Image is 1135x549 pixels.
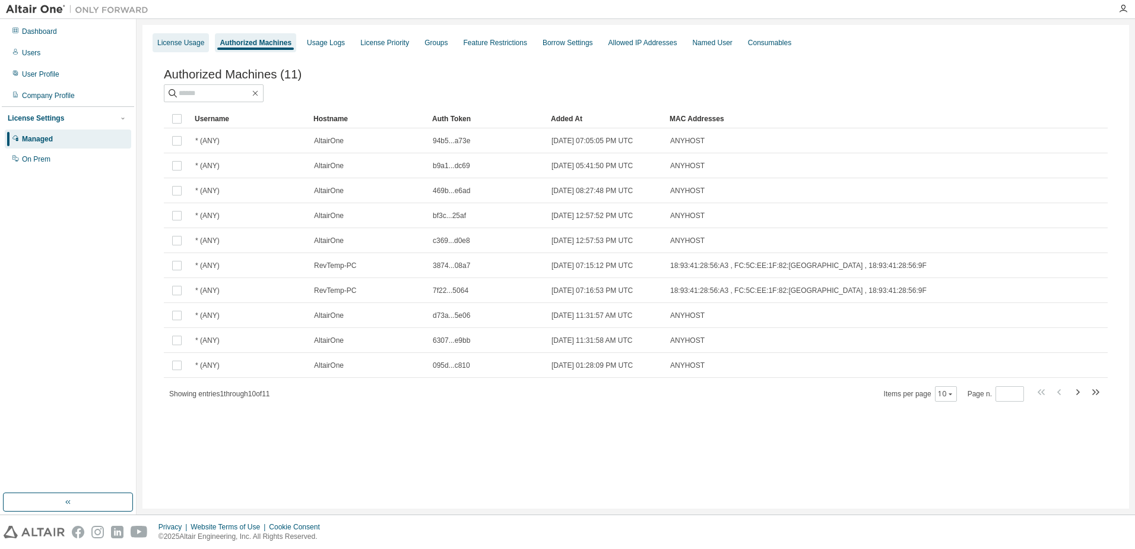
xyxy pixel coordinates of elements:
div: Groups [424,38,448,48]
span: [DATE] 05:41:50 PM UTC [551,161,633,171]
span: Page n. [968,386,1024,402]
span: * (ANY) [195,186,220,195]
div: On Prem [22,154,50,164]
span: AltairOne [314,136,344,146]
span: ANYHOST [670,361,705,370]
span: AltairOne [314,161,344,171]
span: ANYHOST [670,186,705,195]
span: AltairOne [314,336,344,345]
span: [DATE] 12:57:53 PM UTC [551,236,633,245]
span: AltairOne [314,186,344,195]
img: altair_logo.svg [4,526,65,538]
span: b9a1...dc69 [433,161,470,171]
div: Feature Restrictions [464,38,527,48]
span: * (ANY) [195,361,220,370]
span: * (ANY) [195,286,220,295]
img: Altair One [6,4,154,15]
span: c369...d0e8 [433,236,470,245]
span: 18:93:41:28:56:A3 , FC:5C:EE:1F:82:[GEOGRAPHIC_DATA] , 18:93:41:28:56:9F [670,261,927,270]
span: [DATE] 07:15:12 PM UTC [551,261,633,270]
button: 10 [938,389,954,399]
div: Consumables [748,38,791,48]
span: RevTemp-PC [314,261,356,270]
span: RevTemp-PC [314,286,356,295]
div: Privacy [158,522,191,532]
span: Items per page [884,386,957,402]
span: ANYHOST [670,211,705,220]
div: Allowed IP Addresses [608,38,677,48]
span: 7f22...5064 [433,286,468,295]
div: Company Profile [22,91,75,100]
span: [DATE] 07:05:05 PM UTC [551,136,633,146]
span: ANYHOST [670,236,705,245]
span: [DATE] 11:31:58 AM UTC [551,336,633,345]
span: [DATE] 12:57:52 PM UTC [551,211,633,220]
span: ANYHOST [670,336,705,345]
span: Authorized Machines (11) [164,68,302,81]
span: * (ANY) [195,236,220,245]
div: Borrow Settings [543,38,593,48]
span: * (ANY) [195,161,220,171]
img: linkedin.svg [111,526,123,538]
span: ANYHOST [670,136,705,146]
span: * (ANY) [195,336,220,345]
span: ANYHOST [670,161,705,171]
span: ANYHOST [670,311,705,320]
span: AltairOne [314,361,344,370]
span: [DATE] 11:31:57 AM UTC [551,311,633,320]
img: facebook.svg [72,526,84,538]
div: Users [22,48,40,58]
div: Auth Token [432,109,541,128]
div: Username [195,109,304,128]
span: [DATE] 08:27:48 PM UTC [551,186,633,195]
img: youtube.svg [131,526,148,538]
div: Website Terms of Use [191,522,269,532]
span: 6307...e9bb [433,336,470,345]
div: License Usage [157,38,204,48]
span: AltairOne [314,311,344,320]
span: * (ANY) [195,311,220,320]
div: Dashboard [22,27,57,36]
span: * (ANY) [195,261,220,270]
div: Named User [692,38,732,48]
div: Added At [551,109,660,128]
span: * (ANY) [195,211,220,220]
span: bf3c...25af [433,211,466,220]
div: Managed [22,134,53,144]
span: 469b...e6ad [433,186,470,195]
p: © 2025 Altair Engineering, Inc. All Rights Reserved. [158,532,327,542]
div: License Priority [360,38,409,48]
span: 18:93:41:28:56:A3 , FC:5C:EE:1F:82:[GEOGRAPHIC_DATA] , 18:93:41:28:56:9F [670,286,927,295]
span: AltairOne [314,211,344,220]
span: d73a...5e06 [433,311,470,320]
div: Authorized Machines [220,38,291,48]
span: 94b5...a73e [433,136,470,146]
span: Showing entries 1 through 10 of 11 [169,390,270,398]
div: Cookie Consent [269,522,326,532]
div: Usage Logs [307,38,345,48]
div: License Settings [8,113,64,123]
span: AltairOne [314,236,344,245]
span: 095d...c810 [433,361,470,370]
div: MAC Addresses [670,109,983,128]
div: Hostname [313,109,423,128]
span: [DATE] 07:16:53 PM UTC [551,286,633,295]
span: [DATE] 01:28:09 PM UTC [551,361,633,370]
span: 3874...08a7 [433,261,470,270]
img: instagram.svg [91,526,104,538]
div: User Profile [22,70,59,79]
span: * (ANY) [195,136,220,146]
